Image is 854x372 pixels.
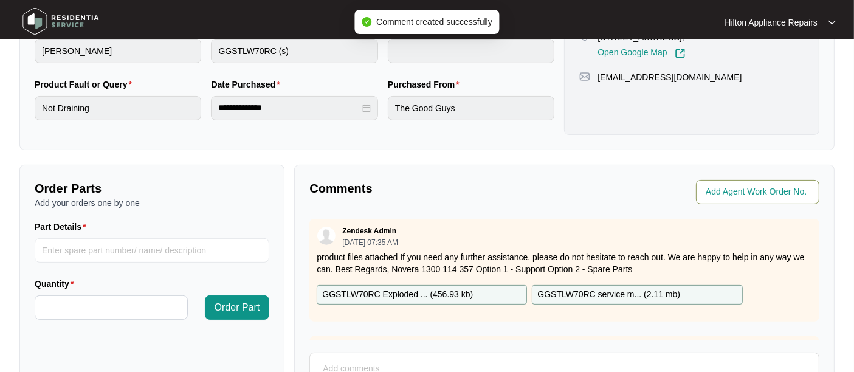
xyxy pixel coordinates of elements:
[388,78,464,91] label: Purchased From
[35,221,91,233] label: Part Details
[322,288,473,301] p: GGSTLW70RC Exploded ... ( 456.93 kb )
[211,39,377,63] input: Product Model
[828,19,836,26] img: dropdown arrow
[205,295,270,320] button: Order Part
[35,39,201,63] input: Brand
[388,96,554,120] input: Purchased From
[215,300,260,315] span: Order Part
[537,288,680,301] p: GGSTLW70RC service m... ( 2.11 mb )
[309,180,556,197] p: Comments
[218,102,359,114] input: Date Purchased
[35,78,137,91] label: Product Fault or Query
[579,71,590,82] img: map-pin
[35,238,269,263] input: Part Details
[597,48,685,59] a: Open Google Map
[35,296,187,319] input: Quantity
[675,48,686,59] img: Link-External
[35,278,78,290] label: Quantity
[342,226,396,236] p: Zendesk Admin
[18,3,103,40] img: residentia service logo
[362,17,371,27] span: check-circle
[317,251,812,275] p: product files attached If you need any further assistance, please do not hesitate to reach out. W...
[211,78,284,91] label: Date Purchased
[342,239,398,246] p: [DATE] 07:35 AM
[597,71,742,83] p: [EMAIL_ADDRESS][DOMAIN_NAME]
[725,16,818,29] p: Hilton Appliance Repairs
[35,96,201,120] input: Product Fault or Query
[317,227,336,245] img: user.svg
[35,197,269,209] p: Add your orders one by one
[376,17,492,27] span: Comment created successfully
[706,185,812,199] input: Add Agent Work Order No.
[388,39,554,63] input: Serial Number
[35,180,269,197] p: Order Parts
